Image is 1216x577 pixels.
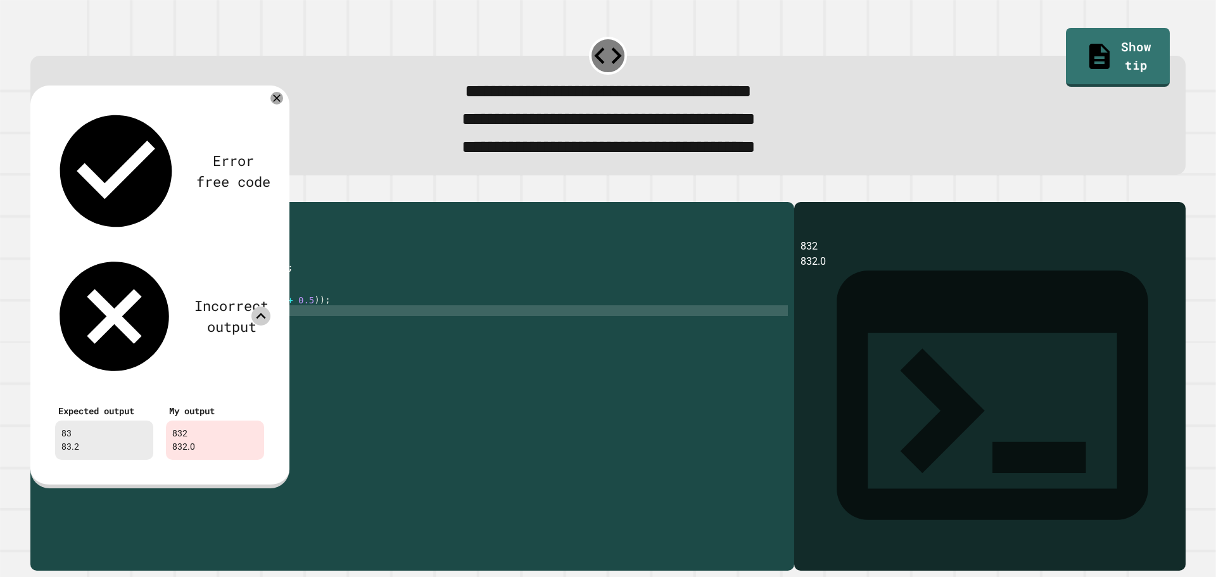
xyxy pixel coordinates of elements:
[1066,28,1169,86] a: Show tip
[58,404,150,417] div: Expected output
[169,404,261,417] div: My output
[166,421,264,460] div: 832 832.0
[801,239,1179,571] div: 832 832.0
[196,150,270,192] div: Error free code
[193,295,270,337] div: Incorrect output
[55,421,153,460] div: 83 83.2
